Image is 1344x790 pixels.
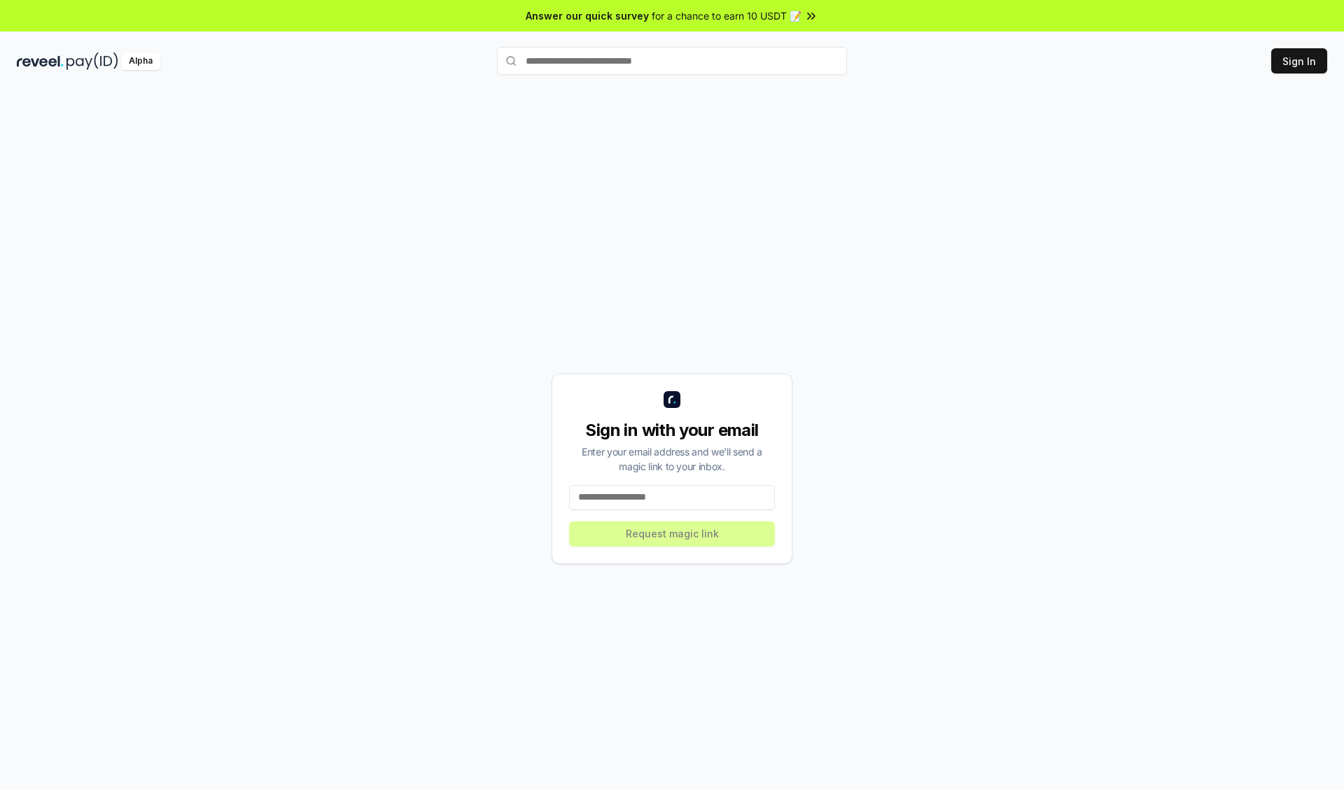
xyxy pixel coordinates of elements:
img: logo_small [664,391,680,408]
img: pay_id [66,52,118,70]
img: reveel_dark [17,52,64,70]
span: Answer our quick survey [526,8,649,23]
button: Sign In [1271,48,1327,73]
div: Sign in with your email [569,419,775,442]
div: Alpha [121,52,160,70]
span: for a chance to earn 10 USDT 📝 [652,8,801,23]
div: Enter your email address and we’ll send a magic link to your inbox. [569,444,775,474]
